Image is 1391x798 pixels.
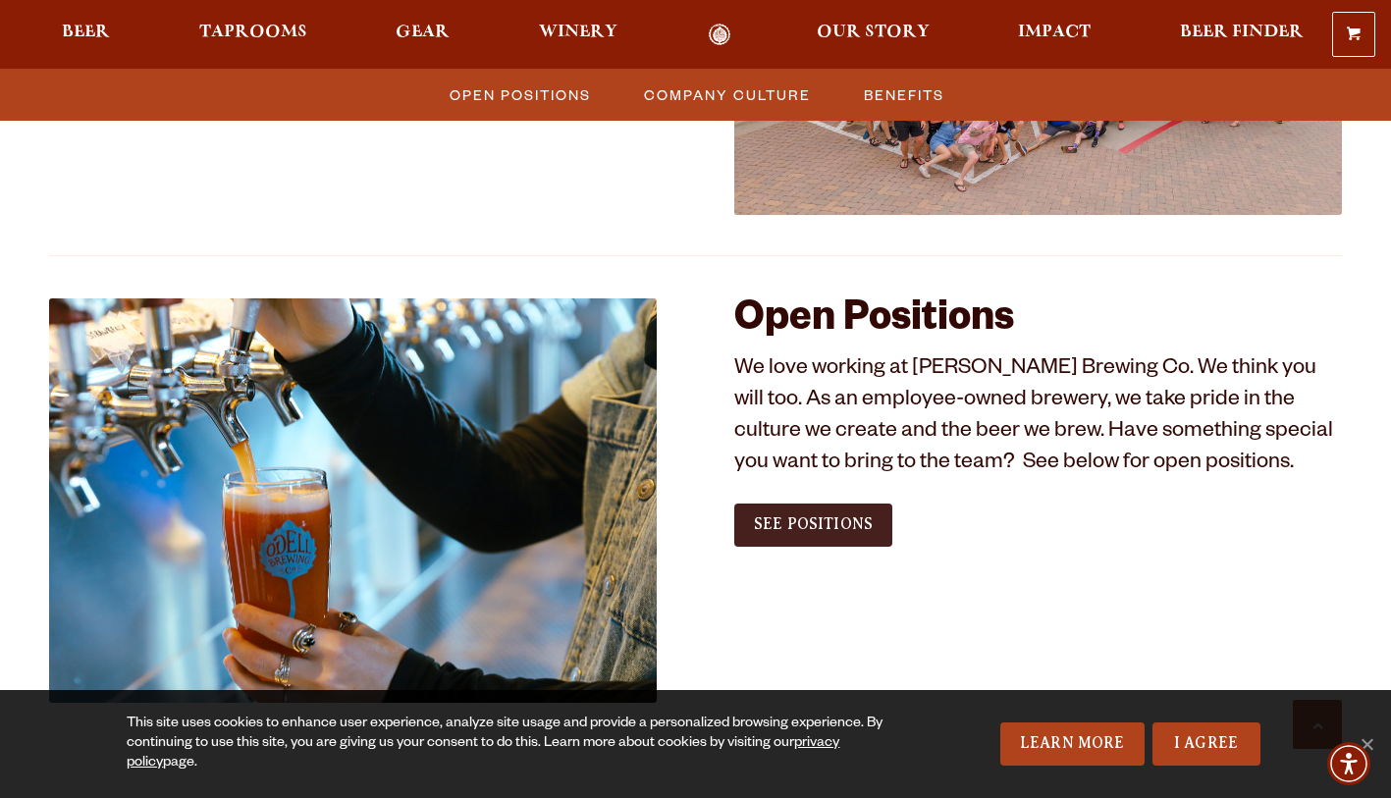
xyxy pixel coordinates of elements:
[526,24,630,46] a: Winery
[539,25,617,40] span: Winery
[1000,722,1145,766] a: Learn More
[396,25,450,40] span: Gear
[734,504,892,547] a: See Positions
[187,24,320,46] a: Taprooms
[450,80,591,109] span: Open Positions
[1152,722,1260,766] a: I Agree
[199,25,307,40] span: Taprooms
[1327,742,1370,785] div: Accessibility Menu
[632,80,821,109] a: Company Culture
[438,80,601,109] a: Open Positions
[804,24,942,46] a: Our Story
[817,25,930,40] span: Our Story
[62,25,110,40] span: Beer
[1180,25,1304,40] span: Beer Finder
[49,298,657,703] img: Jobs_1
[682,24,756,46] a: Odell Home
[644,80,811,109] span: Company Culture
[864,80,944,109] span: Benefits
[383,24,462,46] a: Gear
[852,80,954,109] a: Benefits
[1018,25,1091,40] span: Impact
[1005,24,1103,46] a: Impact
[49,24,123,46] a: Beer
[1167,24,1316,46] a: Beer Finder
[127,715,902,773] div: This site uses cookies to enhance user experience, analyze site usage and provide a personalized ...
[734,298,1342,346] h2: Open Positions
[754,515,873,533] span: See Positions
[734,355,1342,481] p: We love working at [PERSON_NAME] Brewing Co. We think you will too. As an employee-owned brewery,...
